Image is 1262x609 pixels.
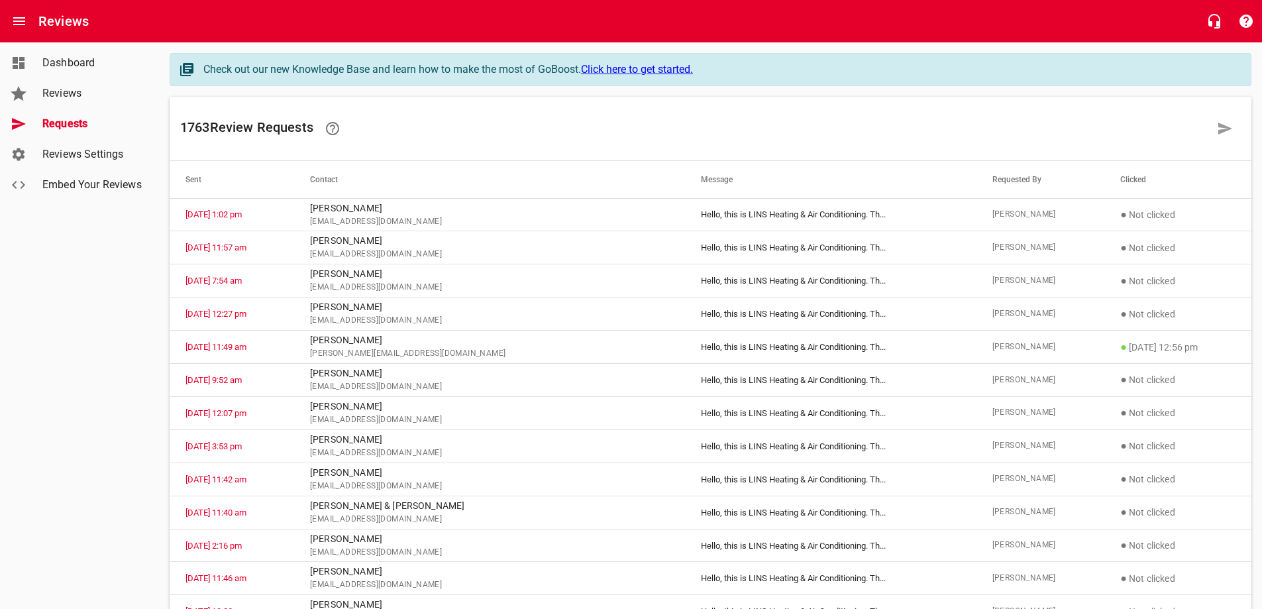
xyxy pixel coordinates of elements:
[42,177,143,193] span: Embed Your Reviews
[170,161,294,198] th: Sent
[1120,306,1236,322] p: Not clicked
[1120,438,1236,454] p: Not clicked
[1120,471,1236,487] p: Not clicked
[42,146,143,162] span: Reviews Settings
[685,198,976,231] td: Hello, this is LINS Heating & Air Conditioning. Th ...
[1120,472,1127,485] span: ●
[310,380,669,394] span: [EMAIL_ADDRESS][DOMAIN_NAME]
[685,298,976,331] td: Hello, this is LINS Heating & Air Conditioning. Th ...
[1120,207,1236,223] p: Not clicked
[1120,341,1127,353] span: ●
[992,439,1089,453] span: [PERSON_NAME]
[185,441,242,451] a: [DATE] 3:53 pm
[310,333,669,347] p: [PERSON_NAME]
[1230,5,1262,37] button: Support Portal
[1120,273,1236,289] p: Not clicked
[685,463,976,496] td: Hello, this is LINS Heating & Air Conditioning. Th ...
[1120,307,1127,320] span: ●
[185,243,246,252] a: [DATE] 11:57 am
[1120,339,1236,355] p: [DATE] 12:56 pm
[310,447,669,460] span: [EMAIL_ADDRESS][DOMAIN_NAME]
[185,541,242,551] a: [DATE] 2:16 pm
[992,406,1089,419] span: [PERSON_NAME]
[992,374,1089,387] span: [PERSON_NAME]
[1120,537,1236,553] p: Not clicked
[310,281,669,294] span: [EMAIL_ADDRESS][DOMAIN_NAME]
[685,429,976,463] td: Hello, this is LINS Heating & Air Conditioning. Th ...
[992,241,1089,254] span: [PERSON_NAME]
[1120,241,1127,254] span: ●
[1120,240,1236,256] p: Not clicked
[185,375,242,385] a: [DATE] 9:52 am
[310,546,669,559] span: [EMAIL_ADDRESS][DOMAIN_NAME]
[180,113,1209,144] h6: 1763 Review Request s
[1120,572,1127,584] span: ●
[310,215,669,229] span: [EMAIL_ADDRESS][DOMAIN_NAME]
[310,248,669,261] span: [EMAIL_ADDRESS][DOMAIN_NAME]
[185,209,242,219] a: [DATE] 1:02 pm
[185,408,246,418] a: [DATE] 12:07 pm
[1120,208,1127,221] span: ●
[992,307,1089,321] span: [PERSON_NAME]
[581,63,693,76] a: Click here to get started.
[310,300,669,314] p: [PERSON_NAME]
[685,364,976,397] td: Hello, this is LINS Heating & Air Conditioning. Th ...
[992,539,1089,552] span: [PERSON_NAME]
[310,466,669,480] p: [PERSON_NAME]
[310,480,669,493] span: [EMAIL_ADDRESS][DOMAIN_NAME]
[185,474,246,484] a: [DATE] 11:42 am
[1198,5,1230,37] button: Live Chat
[42,55,143,71] span: Dashboard
[992,208,1089,221] span: [PERSON_NAME]
[1120,373,1127,386] span: ●
[42,116,143,132] span: Requests
[1120,506,1127,518] span: ●
[1120,539,1127,551] span: ●
[310,201,669,215] p: [PERSON_NAME]
[1120,372,1236,388] p: Not clicked
[992,472,1089,486] span: [PERSON_NAME]
[685,331,976,364] td: Hello, this is LINS Heating & Air Conditioning. Th ...
[38,11,89,32] h6: Reviews
[310,565,669,579] p: [PERSON_NAME]
[294,161,685,198] th: Contact
[310,267,669,281] p: [PERSON_NAME]
[685,161,976,198] th: Message
[310,414,669,427] span: [EMAIL_ADDRESS][DOMAIN_NAME]
[317,113,348,144] a: Learn how requesting reviews can improve your online presence
[42,85,143,101] span: Reviews
[310,366,669,380] p: [PERSON_NAME]
[685,231,976,264] td: Hello, this is LINS Heating & Air Conditioning. Th ...
[992,274,1089,288] span: [PERSON_NAME]
[310,513,669,526] span: [EMAIL_ADDRESS][DOMAIN_NAME]
[1120,439,1127,452] span: ●
[685,562,976,595] td: Hello, this is LINS Heating & Air Conditioning. Th ...
[685,396,976,429] td: Hello, this is LINS Heating & Air Conditioning. Th ...
[976,161,1105,198] th: Requested By
[992,341,1089,354] span: [PERSON_NAME]
[1120,274,1127,287] span: ●
[310,579,669,592] span: [EMAIL_ADDRESS][DOMAIN_NAME]
[310,314,669,327] span: [EMAIL_ADDRESS][DOMAIN_NAME]
[310,234,669,248] p: [PERSON_NAME]
[1120,504,1236,520] p: Not clicked
[992,572,1089,585] span: [PERSON_NAME]
[185,276,242,286] a: [DATE] 7:54 am
[3,5,35,37] button: Open drawer
[310,347,669,360] span: [PERSON_NAME][EMAIL_ADDRESS][DOMAIN_NAME]
[1120,406,1127,419] span: ●
[185,508,246,518] a: [DATE] 11:40 am
[310,433,669,447] p: [PERSON_NAME]
[310,532,669,546] p: [PERSON_NAME]
[1209,113,1241,144] a: Request a review
[685,496,976,529] td: Hello, this is LINS Heating & Air Conditioning. Th ...
[310,499,669,513] p: [PERSON_NAME] & [PERSON_NAME]
[185,309,246,319] a: [DATE] 12:27 pm
[185,573,246,583] a: [DATE] 11:46 am
[1120,405,1236,421] p: Not clicked
[1104,161,1251,198] th: Clicked
[685,529,976,562] td: Hello, this is LINS Heating & Air Conditioning. Th ...
[1120,571,1236,586] p: Not clicked
[310,400,669,414] p: [PERSON_NAME]
[185,342,246,352] a: [DATE] 11:49 am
